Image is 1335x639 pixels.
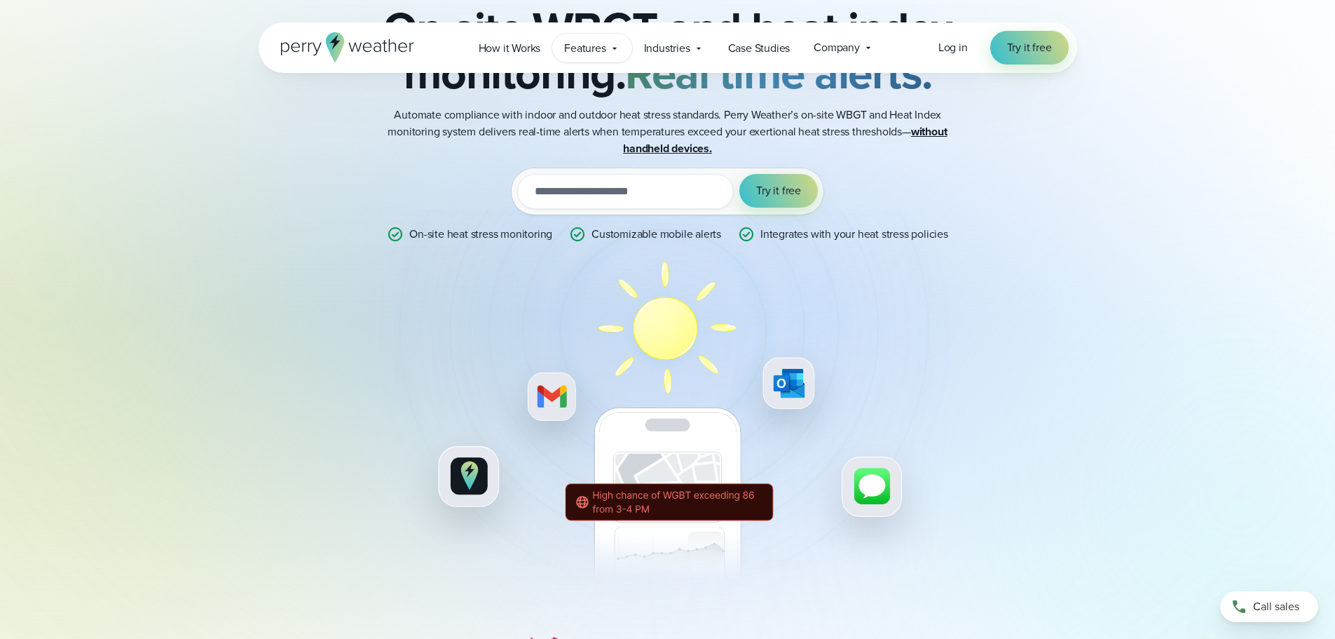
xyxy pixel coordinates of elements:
[728,40,790,57] span: Case Studies
[1253,598,1299,615] span: Call sales
[739,174,818,208] button: Try it free
[990,31,1069,65] a: Try it free
[1220,591,1318,622] a: Call sales
[716,34,802,62] a: Case Studies
[329,6,1007,95] h2: On-site WBGT and heat index monitoring.
[591,226,721,243] p: Customizable mobile alerts
[625,40,932,106] strong: Real time alerts.
[756,182,801,199] span: Try it free
[467,34,553,62] a: How it Works
[623,123,947,156] strong: without handheld devices.
[938,39,968,55] span: Log in
[814,39,860,56] span: Company
[760,226,948,243] p: Integrates with your heat stress policies
[1007,39,1052,56] span: Try it free
[409,226,552,243] p: On-site heat stress monitoring
[644,40,690,57] span: Industries
[479,40,541,57] span: How it Works
[388,107,948,157] p: Automate compliance with indoor and outdoor heat stress standards. Perry Weather’s on-site WBGT a...
[938,39,968,56] a: Log in
[564,40,605,57] span: Features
